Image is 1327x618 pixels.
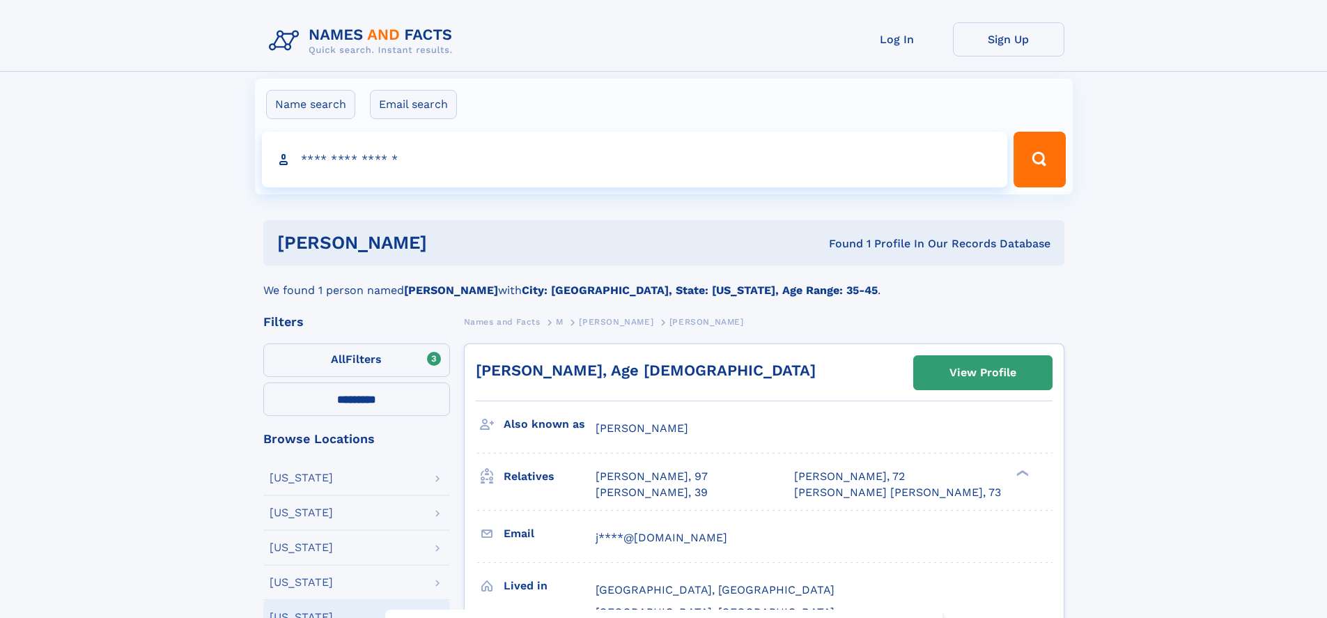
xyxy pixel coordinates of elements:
[331,353,346,366] span: All
[949,357,1016,389] div: View Profile
[504,574,596,598] h3: Lived in
[370,90,457,119] label: Email search
[270,472,333,484] div: [US_STATE]
[277,234,628,252] h1: [PERSON_NAME]
[263,22,464,60] img: Logo Names and Facts
[556,317,564,327] span: M
[263,343,450,377] label: Filters
[596,485,708,500] a: [PERSON_NAME], 39
[794,469,905,484] a: [PERSON_NAME], 72
[263,316,450,328] div: Filters
[579,317,653,327] span: [PERSON_NAME]
[953,22,1064,56] a: Sign Up
[628,236,1050,252] div: Found 1 Profile In Our Records Database
[270,507,333,518] div: [US_STATE]
[263,265,1064,299] div: We found 1 person named with .
[270,542,333,553] div: [US_STATE]
[579,313,653,330] a: [PERSON_NAME]
[504,522,596,546] h3: Email
[596,583,835,596] span: [GEOGRAPHIC_DATA], [GEOGRAPHIC_DATA]
[596,469,708,484] a: [PERSON_NAME], 97
[464,313,541,330] a: Names and Facts
[522,284,878,297] b: City: [GEOGRAPHIC_DATA], State: [US_STATE], Age Range: 35-45
[262,132,1008,187] input: search input
[504,465,596,488] h3: Relatives
[794,485,1001,500] a: [PERSON_NAME] [PERSON_NAME], 73
[476,362,816,379] a: [PERSON_NAME], Age [DEMOGRAPHIC_DATA]
[556,313,564,330] a: M
[1013,469,1030,478] div: ❯
[504,412,596,436] h3: Also known as
[669,317,744,327] span: [PERSON_NAME]
[841,22,953,56] a: Log In
[1014,132,1065,187] button: Search Button
[266,90,355,119] label: Name search
[404,284,498,297] b: [PERSON_NAME]
[596,422,688,435] span: [PERSON_NAME]
[270,577,333,588] div: [US_STATE]
[914,356,1052,389] a: View Profile
[263,433,450,445] div: Browse Locations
